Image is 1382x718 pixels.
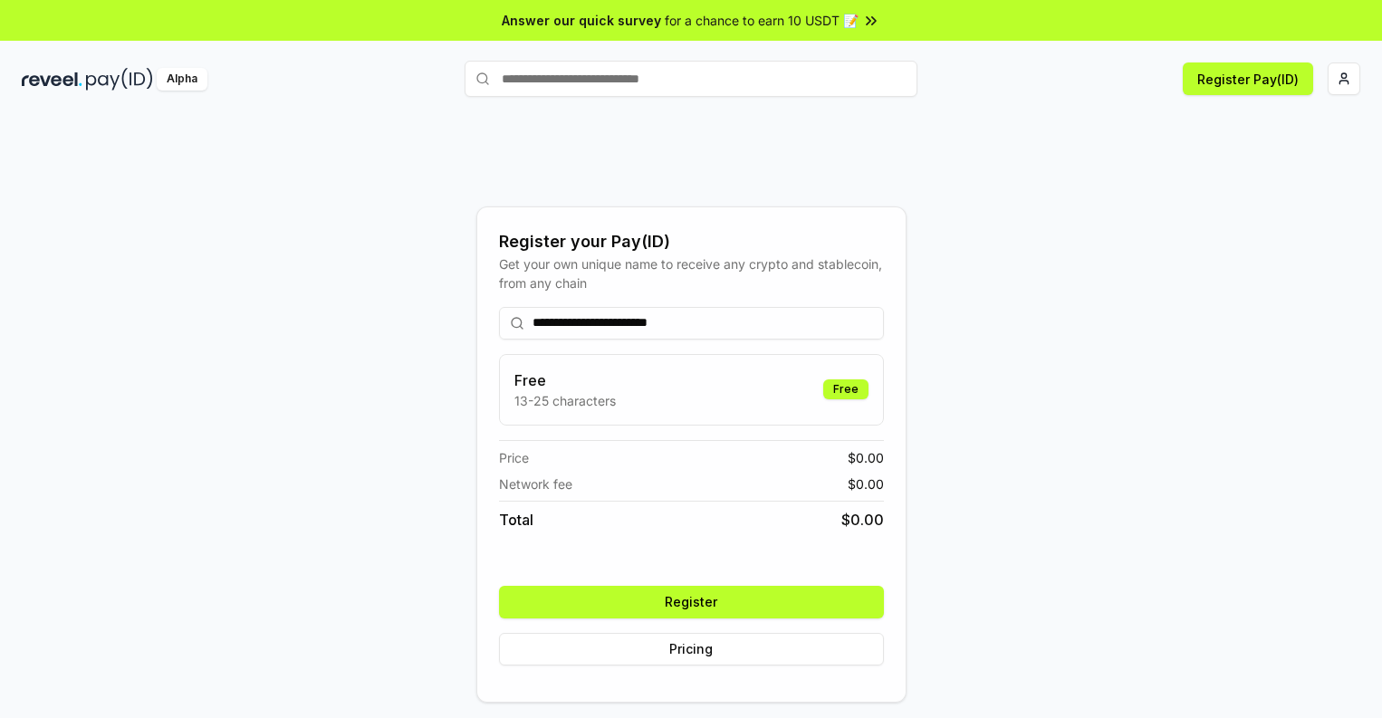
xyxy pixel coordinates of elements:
[22,68,82,91] img: reveel_dark
[499,633,884,665] button: Pricing
[86,68,153,91] img: pay_id
[1183,62,1313,95] button: Register Pay(ID)
[499,586,884,618] button: Register
[502,11,661,30] span: Answer our quick survey
[841,509,884,531] span: $ 0.00
[499,229,884,254] div: Register your Pay(ID)
[848,448,884,467] span: $ 0.00
[514,391,616,410] p: 13-25 characters
[514,369,616,391] h3: Free
[823,379,869,399] div: Free
[499,509,533,531] span: Total
[499,254,884,292] div: Get your own unique name to receive any crypto and stablecoin, from any chain
[665,11,859,30] span: for a chance to earn 10 USDT 📝
[499,448,529,467] span: Price
[848,474,884,493] span: $ 0.00
[499,474,572,493] span: Network fee
[157,68,207,91] div: Alpha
